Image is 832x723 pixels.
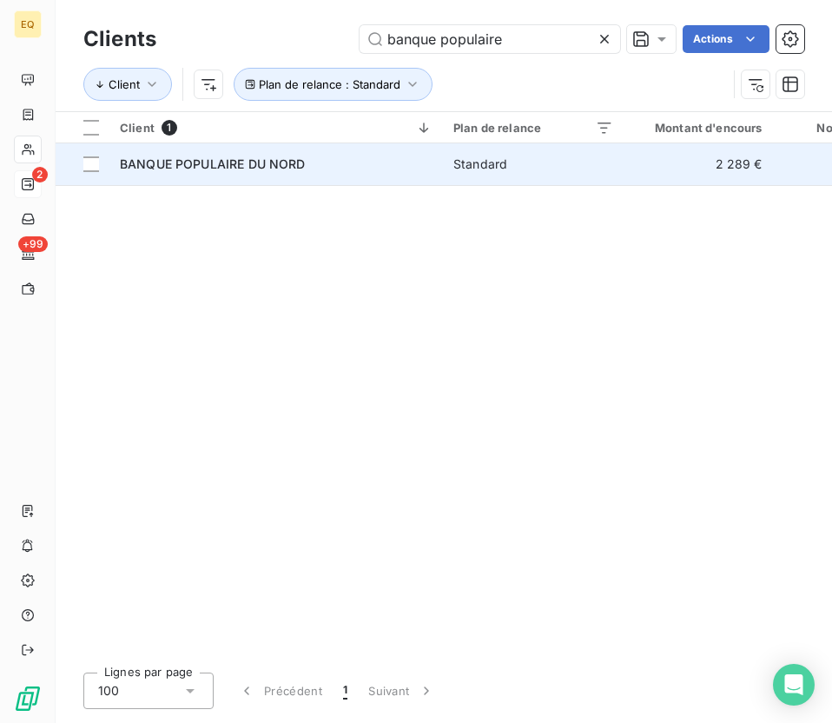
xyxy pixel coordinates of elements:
[14,685,42,713] img: Logo LeanPay
[453,156,507,173] div: Standard
[773,664,815,706] div: Open Intercom Messenger
[228,673,333,709] button: Précédent
[259,77,400,91] span: Plan de relance : Standard
[83,23,156,55] h3: Clients
[333,673,358,709] button: 1
[32,167,48,182] span: 2
[234,68,433,101] button: Plan de relance : Standard
[624,143,773,185] td: 2 289 €
[358,673,446,709] button: Suivant
[683,25,769,53] button: Actions
[98,682,119,700] span: 100
[18,236,48,252] span: +99
[634,121,763,135] div: Montant d'encours
[83,68,172,101] button: Client
[120,156,306,171] span: BANQUE POPULAIRE DU NORD
[109,77,140,91] span: Client
[343,682,347,700] span: 1
[120,121,155,135] span: Client
[453,121,613,135] div: Plan de relance
[162,120,177,136] span: 1
[360,25,620,53] input: Rechercher
[14,10,42,38] div: EQ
